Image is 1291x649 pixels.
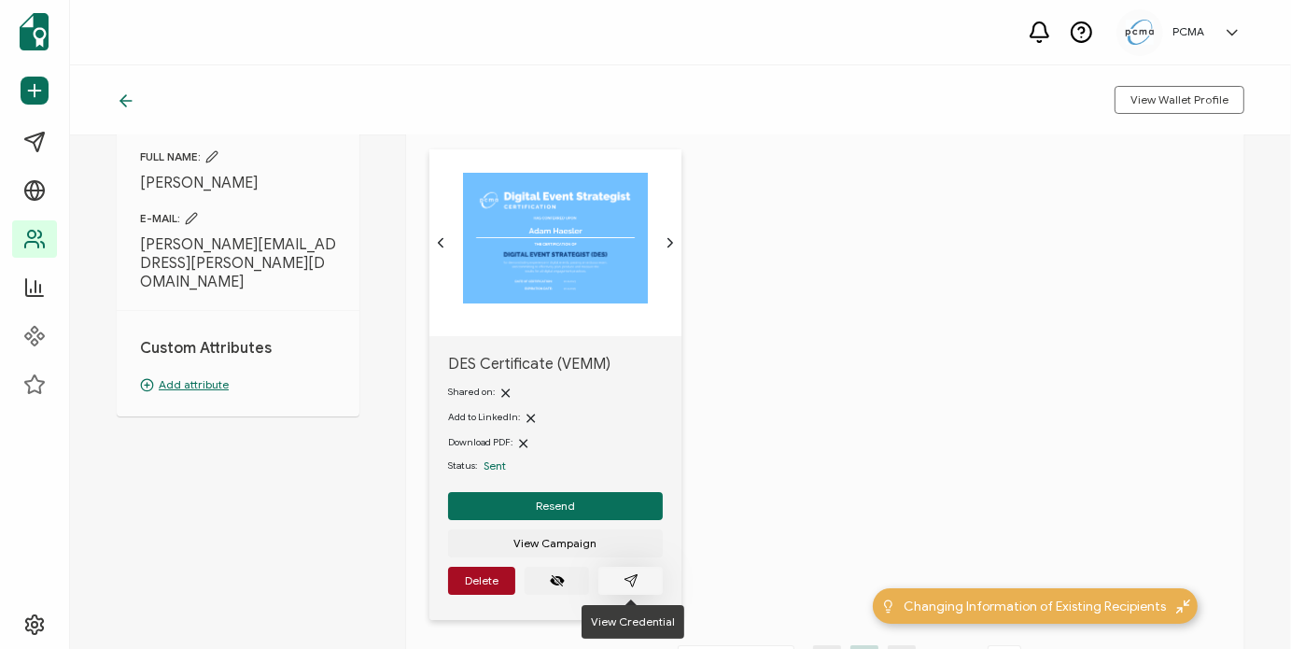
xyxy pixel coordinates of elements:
[448,492,663,520] button: Resend
[140,149,336,164] span: FULL NAME:
[550,573,565,588] ion-icon: eye off
[1115,86,1244,114] button: View Wallet Profile
[905,597,1167,616] span: Changing Information of Existing Recipients
[433,235,448,250] ion-icon: chevron back outline
[140,235,336,291] span: [PERSON_NAME][EMAIL_ADDRESS][PERSON_NAME][DOMAIN_NAME]
[448,529,663,557] button: View Campaign
[624,573,638,588] ion-icon: paper plane outline
[1172,25,1204,38] h5: PCMA
[465,575,498,586] span: Delete
[140,339,336,358] h1: Custom Attributes
[582,605,684,639] div: View Credential
[448,567,515,595] button: Delete
[140,174,336,192] span: [PERSON_NAME]
[448,386,495,398] span: Shared on:
[448,436,512,448] span: Download PDF:
[448,459,477,473] span: Status:
[20,13,49,50] img: sertifier-logomark-colored.svg
[484,459,506,473] span: Sent
[1126,20,1154,45] img: 5c892e8a-a8c9-4ab0-b501-e22bba25706e.jpg
[140,211,336,226] span: E-MAIL:
[448,411,520,423] span: Add to LinkedIn:
[536,501,575,512] span: Resend
[514,538,597,549] span: View Campaign
[980,438,1291,649] iframe: Chat Widget
[663,235,678,250] ion-icon: chevron forward outline
[1130,94,1228,106] span: View Wallet Profile
[140,376,336,393] p: Add attribute
[448,355,663,374] span: DES Certificate (VEMM)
